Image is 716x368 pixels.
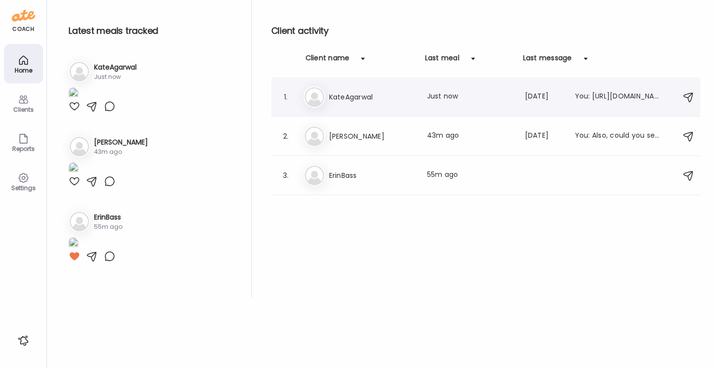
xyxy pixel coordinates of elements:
[69,24,236,38] h2: Latest meals tracked
[271,24,700,38] h2: Client activity
[12,25,34,33] div: coach
[280,170,292,181] div: 3.
[70,137,89,156] img: bg-avatar-default.svg
[306,53,350,69] div: Client name
[94,137,148,147] h3: [PERSON_NAME]
[94,147,148,156] div: 43m ago
[94,222,122,231] div: 55m ago
[70,62,89,81] img: bg-avatar-default.svg
[523,53,572,69] div: Last message
[69,87,78,100] img: images%2FBSFQB00j0rOawWNVf4SvQtxQl562%2FVPCgIlnzdoXRUh1KQukJ%2FCn36VZTkZW2Gmo1Cb7xs_1080
[329,130,415,142] h3: [PERSON_NAME]
[6,185,41,191] div: Settings
[575,130,661,142] div: You: Also, could you send me the name of your hormone supplement? Ty!
[280,91,292,103] div: 1.
[69,237,78,250] img: images%2FIFFD6Lp5OJYCWt9NgWjrgf5tujb2%2F7BExl6fO7a93gLLTOoaZ%2FYiOEWY8lcPxIvr6I9Kw2_1080
[12,8,35,24] img: ate
[575,91,661,103] div: You: [URL][DOMAIN_NAME][PERSON_NAME]
[427,170,513,181] div: 55m ago
[329,170,415,181] h3: ErinBass
[525,130,563,142] div: [DATE]
[305,126,324,146] img: bg-avatar-default.svg
[329,91,415,103] h3: KateAgarwal
[6,146,41,152] div: Reports
[305,166,324,185] img: bg-avatar-default.svg
[427,130,513,142] div: 43m ago
[427,91,513,103] div: Just now
[94,62,137,73] h3: KateAgarwal
[280,130,292,142] div: 2.
[94,212,122,222] h3: ErinBass
[425,53,459,69] div: Last meal
[6,106,41,113] div: Clients
[94,73,137,81] div: Just now
[525,91,563,103] div: [DATE]
[69,162,78,175] img: images%2Fmls5gikZwJfCZifiAnIYr4gr8zN2%2FKt7TP5storQ5RQ0a7zEH%2FStoYdEFeEEvCQsk0AVV1_1080
[305,87,324,107] img: bg-avatar-default.svg
[6,67,41,74] div: Home
[70,212,89,231] img: bg-avatar-default.svg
